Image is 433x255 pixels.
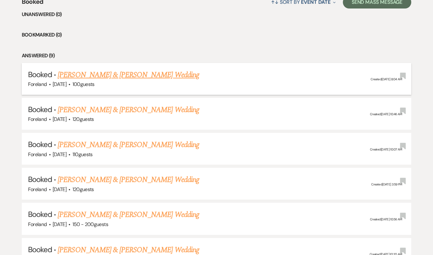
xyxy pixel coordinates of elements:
[28,70,52,79] span: Booked
[58,104,199,116] a: [PERSON_NAME] & [PERSON_NAME] Wedding
[28,209,52,219] span: Booked
[72,116,94,122] span: 120 guests
[370,147,402,151] span: Created: [DATE] 10:07 AM
[28,105,52,114] span: Booked
[72,151,93,158] span: 110 guests
[370,112,402,116] span: Created: [DATE] 10:46 AM
[28,116,47,122] span: Foreland
[58,209,199,220] a: [PERSON_NAME] & [PERSON_NAME] Wedding
[53,81,66,88] span: [DATE]
[22,31,412,39] li: Bookmarked (0)
[53,116,66,122] span: [DATE]
[53,221,66,228] span: [DATE]
[28,139,52,149] span: Booked
[28,221,47,228] span: Foreland
[28,174,52,184] span: Booked
[58,174,199,185] a: [PERSON_NAME] & [PERSON_NAME] Wedding
[22,52,412,60] li: Answered (9)
[58,69,199,81] a: [PERSON_NAME] & [PERSON_NAME] Wedding
[371,77,402,81] span: Created: [DATE] 8:04 AM
[22,10,412,19] li: Unanswered (0)
[371,182,402,186] span: Created: [DATE] 3:59 PM
[58,139,199,150] a: [PERSON_NAME] & [PERSON_NAME] Wedding
[370,217,402,221] span: Created: [DATE] 10:56 AM
[28,151,47,158] span: Foreland
[28,186,47,193] span: Foreland
[72,221,108,228] span: 150 - 200 guests
[28,81,47,88] span: Foreland
[53,151,66,158] span: [DATE]
[72,186,94,193] span: 120 guests
[53,186,66,193] span: [DATE]
[28,245,52,254] span: Booked
[72,81,95,88] span: 100 guests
